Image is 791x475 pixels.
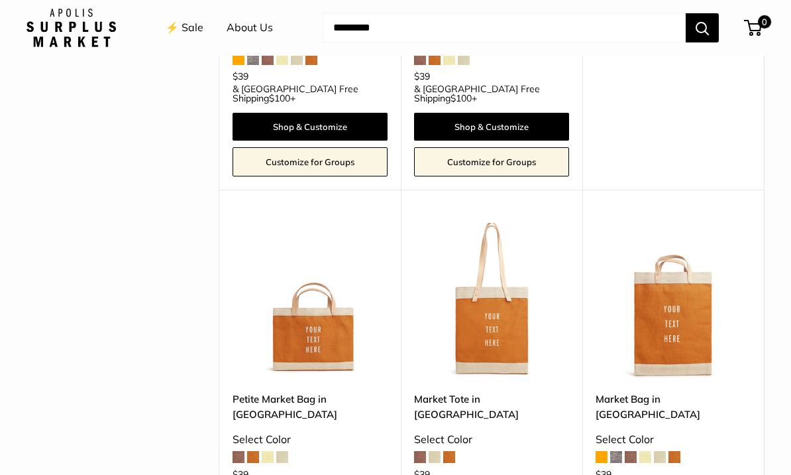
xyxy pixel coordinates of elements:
[450,92,472,104] span: $100
[233,430,388,450] div: Select Color
[233,391,388,423] a: Petite Market Bag in [GEOGRAPHIC_DATA]
[414,147,569,176] a: Customize for Groups
[227,18,273,38] a: About Us
[233,84,388,103] span: & [GEOGRAPHIC_DATA] Free Shipping +
[233,113,388,141] a: Shop & Customize
[233,223,388,378] img: Petite Market Bag in Cognac
[414,430,569,450] div: Select Color
[758,15,771,29] span: 0
[414,70,430,82] span: $39
[166,18,203,38] a: ⚡️ Sale
[745,20,762,36] a: 0
[233,223,388,378] a: Petite Market Bag in CognacPetite Market Bag in Cognac
[233,147,388,176] a: Customize for Groups
[269,92,290,104] span: $100
[26,9,116,47] img: Apolis: Surplus Market
[414,84,569,103] span: & [GEOGRAPHIC_DATA] Free Shipping +
[414,391,569,423] a: Market Tote in [GEOGRAPHIC_DATA]
[323,13,686,42] input: Search...
[686,13,719,42] button: Search
[596,430,751,450] div: Select Color
[596,223,751,378] a: Market Bag in CognacMarket Bag in Cognac
[414,223,569,378] img: Market Tote in Cognac
[596,391,751,423] a: Market Bag in [GEOGRAPHIC_DATA]
[596,223,751,378] img: Market Bag in Cognac
[233,70,248,82] span: $39
[414,113,569,141] a: Shop & Customize
[414,223,569,378] a: Market Tote in CognacMarket Tote in Cognac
